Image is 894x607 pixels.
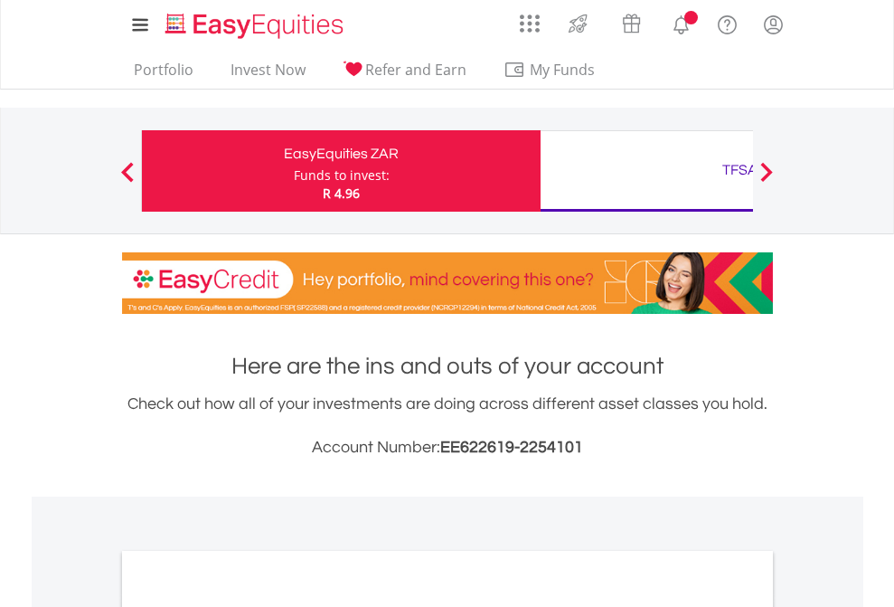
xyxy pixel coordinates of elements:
img: vouchers-v2.svg [616,9,646,38]
a: Portfolio [127,61,201,89]
button: Previous [109,171,146,189]
span: R 4.96 [323,185,360,202]
img: thrive-v2.svg [563,9,593,38]
button: Next [748,171,785,189]
a: Refer and Earn [335,61,474,89]
a: My Profile [750,5,796,44]
img: EasyCredit Promotion Banner [122,252,773,314]
div: EasyEquities ZAR [153,141,530,166]
h1: Here are the ins and outs of your account [122,350,773,383]
img: grid-menu-icon.svg [520,14,540,33]
div: Funds to invest: [294,166,390,185]
a: AppsGrid [508,5,551,33]
h3: Account Number: [122,435,773,460]
a: FAQ's and Support [704,5,750,41]
a: Invest Now [223,61,313,89]
span: Refer and Earn [365,60,466,80]
a: Notifications [658,5,704,41]
span: My Funds [503,58,622,81]
img: EasyEquities_Logo.png [162,11,351,41]
a: Home page [158,5,351,41]
span: EE622619-2254101 [440,439,583,456]
a: Vouchers [605,5,658,38]
div: Check out how all of your investments are doing across different asset classes you hold. [122,392,773,460]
